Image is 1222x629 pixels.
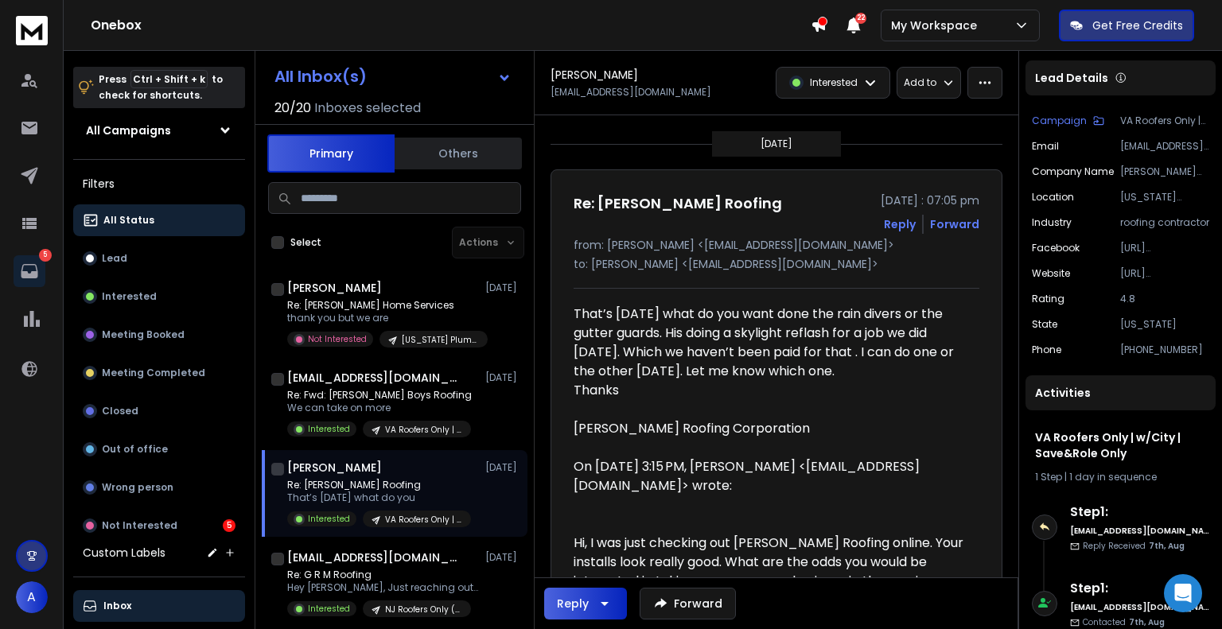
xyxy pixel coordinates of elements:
p: Reply Received [1083,540,1185,552]
p: VA Roofers Only | w/City | Save&Role Only [385,514,461,526]
span: 1 day in sequence [1069,470,1157,483]
p: location [1032,191,1074,204]
p: [DATE] : 07:05 pm [881,192,979,208]
button: Campaign [1032,115,1104,127]
p: [DATE] [761,138,792,150]
p: My Workspace [891,17,983,33]
div: On [DATE] 3:15 PM, [PERSON_NAME] <[EMAIL_ADDRESS][DOMAIN_NAME]> wrote: [574,438,967,514]
p: thank you but we are [287,312,478,324]
span: 1 Step [1035,470,1062,483]
p: [DATE] [485,281,521,294]
p: Re: G R M Roofing [287,569,478,581]
button: Forward [640,588,736,619]
button: Reply [544,588,627,619]
p: [DATE] [485,551,521,564]
h1: All Campaigns [86,122,171,138]
button: Lead [73,243,245,274]
button: Meeting Booked [73,319,245,351]
p: That’s [DATE] what do you [287,491,471,504]
p: 4.8 [1120,293,1209,305]
h1: [EMAIL_ADDRESS][DOMAIN_NAME] [287,549,462,565]
p: All Status [103,214,154,227]
p: Campaign [1032,115,1087,127]
p: Interested [308,603,350,615]
p: [US_STATE] Plumbing, HVAC - Company Names Optimized [402,334,478,346]
p: Company Name [1032,165,1114,178]
button: Out of office [73,433,245,465]
button: All Inbox(s) [262,60,524,92]
h1: [PERSON_NAME] [287,280,382,296]
span: 7th, Aug [1129,616,1165,628]
div: [PERSON_NAME] Roofing Corporation [574,419,967,438]
button: A [16,581,48,613]
img: logo [16,16,48,45]
p: NJ Roofers Only (w/ city or state in place of city) [385,604,461,615]
button: Interested [73,281,245,313]
p: state [1032,318,1057,331]
p: [EMAIL_ADDRESS][DOMAIN_NAME] [1120,140,1209,153]
p: facebook [1032,242,1080,254]
p: Out of office [102,443,168,456]
button: All Campaigns [73,115,245,146]
p: website [1032,267,1070,280]
span: 22 [855,13,866,24]
p: Add to [904,76,936,89]
h1: [EMAIL_ADDRESS][DOMAIN_NAME] [287,370,462,386]
button: Closed [73,395,245,427]
p: Not Interested [102,519,177,532]
button: Get Free Credits [1059,10,1194,41]
h1: [PERSON_NAME] [551,67,638,83]
button: Not Interested5 [73,510,245,542]
span: 20 / 20 [274,99,311,118]
div: Open Intercom Messenger [1164,574,1202,612]
p: Re: Fwd: [PERSON_NAME] Boys Roofing [287,389,472,402]
p: rating [1032,293,1064,305]
p: Phone [1032,344,1061,356]
p: [URL][DOMAIN_NAME] [1120,267,1209,280]
p: We can take on more [287,402,472,414]
label: Select [290,236,321,249]
p: from: [PERSON_NAME] <[EMAIL_ADDRESS][DOMAIN_NAME]> [574,237,979,253]
span: 7th, Aug [1149,540,1185,552]
p: 5 [39,249,52,262]
h1: [PERSON_NAME] [287,460,382,476]
p: Wrong person [102,481,173,494]
h6: Step 1 : [1070,579,1209,598]
button: Wrong person [73,472,245,503]
p: Inbox [103,600,131,612]
p: [US_STATE] [1120,318,1209,331]
p: [EMAIL_ADDRESS][DOMAIN_NAME] [551,86,711,99]
div: | [1035,471,1206,483]
div: Forward [930,216,979,232]
button: Primary [267,134,395,173]
p: Interested [308,423,350,435]
p: [DATE] [485,371,521,384]
p: Meeting Booked [102,328,185,341]
p: Press to check for shortcuts. [99,72,223,103]
p: Interested [308,513,350,525]
h1: VA Roofers Only | w/City | Save&Role Only [1035,429,1206,461]
h1: All Inbox(s) [274,68,367,84]
p: Not Interested [308,333,367,345]
a: 5 [14,255,45,287]
div: Activities [1025,375,1216,410]
p: Hey [PERSON_NAME], Just reaching out to [287,581,478,594]
button: Reply [884,216,916,232]
p: Meeting Completed [102,367,205,379]
p: VA Roofers Only | w/City | Save&Role Only [385,424,461,436]
p: Closed [102,405,138,417]
p: Lead [102,252,127,265]
p: to: [PERSON_NAME] <[EMAIL_ADDRESS][DOMAIN_NAME]> [574,256,979,272]
button: Meeting Completed [73,357,245,389]
div: Reply [557,596,589,612]
p: Re: [PERSON_NAME] Roofing [287,479,471,491]
p: Email [1032,140,1059,153]
h1: Re: [PERSON_NAME] Roofing [574,192,782,215]
p: Contacted [1083,616,1165,628]
div: 5 [223,519,235,532]
h3: Inboxes selected [314,99,421,118]
h6: [EMAIL_ADDRESS][DOMAIN_NAME] [1070,601,1209,613]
